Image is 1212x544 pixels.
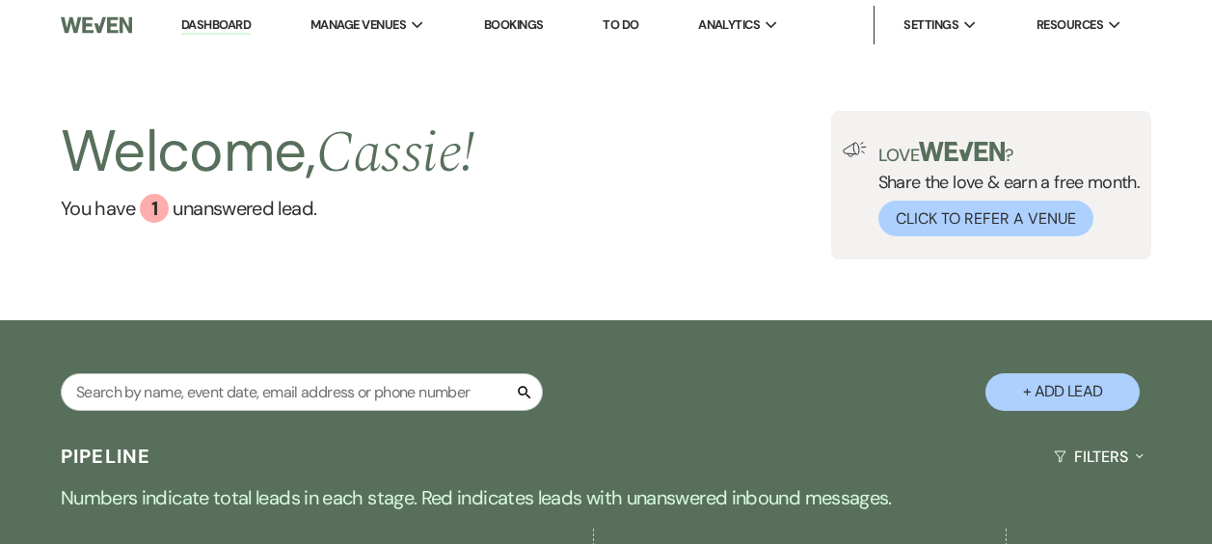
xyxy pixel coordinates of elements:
[61,194,474,223] a: You have 1 unanswered lead.
[878,142,1141,164] p: Love ?
[61,5,132,45] img: Weven Logo
[843,142,867,157] img: loud-speaker-illustration.svg
[61,111,474,194] h2: Welcome,
[878,201,1093,236] button: Click to Refer a Venue
[603,16,638,33] a: To Do
[484,16,544,33] a: Bookings
[698,15,760,35] span: Analytics
[985,373,1140,411] button: + Add Lead
[181,16,251,35] a: Dashboard
[140,194,169,223] div: 1
[903,15,958,35] span: Settings
[1046,431,1151,482] button: Filters
[310,15,406,35] span: Manage Venues
[867,142,1141,236] div: Share the love & earn a free month.
[1037,15,1103,35] span: Resources
[61,373,543,411] input: Search by name, event date, email address or phone number
[919,142,1005,161] img: weven-logo-green.svg
[61,443,151,470] h3: Pipeline
[316,109,475,198] span: Cassie !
